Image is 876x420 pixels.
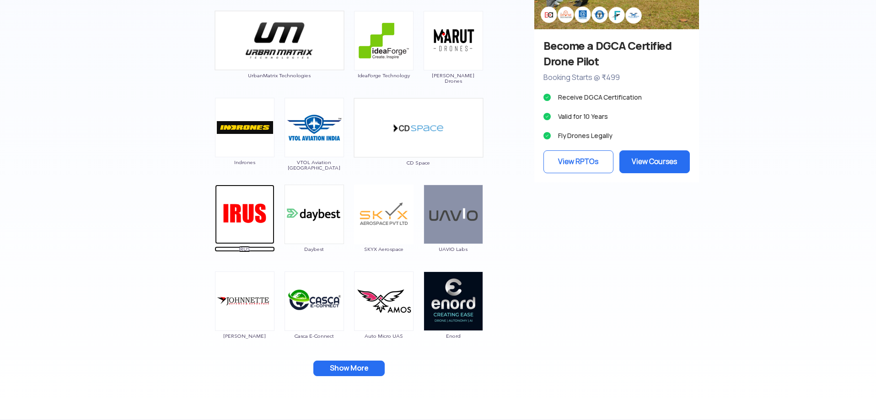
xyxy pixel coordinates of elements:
span: VTOL Aviation [GEOGRAPHIC_DATA] [284,159,344,170]
span: IdeaForge Technology [354,73,414,78]
a: VTOL Aviation [GEOGRAPHIC_DATA] [284,123,344,170]
button: Show More [313,361,385,376]
span: Indrones [215,159,275,165]
span: IRUS [215,246,275,252]
span: [PERSON_NAME] [215,333,275,339]
span: Auto Micro UAS [354,333,414,339]
img: ic_daybest.png [285,185,344,244]
a: Enord [423,297,484,339]
span: UAVIO Labs [423,246,484,252]
a: [PERSON_NAME] [215,297,275,339]
img: ic_indrones.png [215,98,274,157]
a: View Courses [619,150,690,173]
span: UrbanMatrix Technologies [215,73,344,78]
a: UrbanMatrix Technologies [215,36,344,79]
a: Auto Micro UAS [354,297,414,339]
a: CD Space [354,123,484,165]
img: ic_johnnette.png [215,271,274,331]
img: img_uavio.png [424,185,483,244]
img: img_skyx.png [354,185,414,244]
img: ic_urbanmatrix_double.png [215,11,344,70]
h3: Become a DGCA Certified Drone Pilot [543,38,690,69]
a: Indrones [215,123,275,165]
img: ic_vtolaviation.png [285,98,344,157]
img: ic_automicro.png [354,271,414,331]
a: UAVIO Labs [423,210,484,252]
li: Valid for 10 Years [543,110,690,123]
a: SKYX Aerospace [354,210,414,252]
a: Casca E-Connect [284,297,344,339]
img: ic_marutdrones.png [424,11,483,70]
span: Casca E-Connect [284,333,344,339]
span: SKYX Aerospace [354,246,414,252]
span: [PERSON_NAME] Drones [423,73,484,84]
img: ic_casca.png [285,271,344,331]
a: Daybest [284,210,344,252]
img: ic_cdspace_double.png [354,98,484,158]
span: Enord [423,333,484,339]
a: View RPTOs [543,150,614,173]
a: IdeaForge Technology [354,36,414,78]
a: IRUS [215,210,275,252]
span: CD Space [354,160,484,165]
img: ic_enord.png [424,271,483,331]
img: img_irus.png [215,185,274,244]
p: Booking Starts @ ₹499 [543,72,690,84]
img: ic_ideaforge.png [354,11,414,70]
li: Fly Drones Legally [543,129,690,142]
li: Receive DGCA Certification [543,91,690,104]
span: Daybest [284,246,344,252]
